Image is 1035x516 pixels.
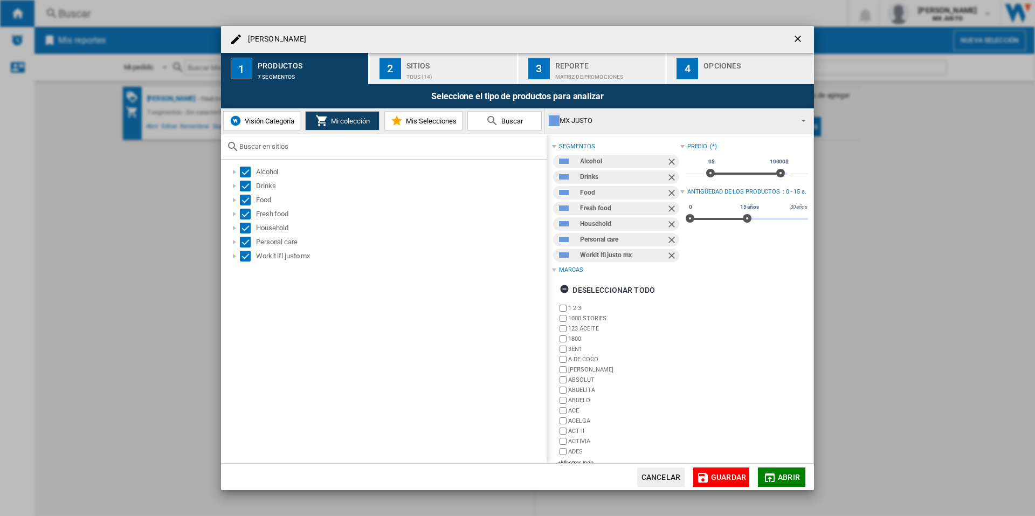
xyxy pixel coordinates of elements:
[667,53,814,84] button: 4 Opciones
[580,202,666,215] div: Fresh food
[568,386,680,394] label: ABUELITA
[223,111,300,130] button: Visión Categoría
[560,438,567,445] input: brand.name
[560,387,567,394] input: brand.name
[739,203,761,211] span: 15 años
[240,167,256,177] md-checkbox: Select
[637,467,685,487] button: Cancelar
[568,407,680,415] label: ACE
[557,459,680,467] div: +Mostrar todo
[384,111,463,130] button: Mis Selecciones
[568,345,680,353] label: 3EN1
[560,335,567,342] input: brand.name
[305,111,379,130] button: Mi colección
[256,209,545,219] div: Fresh food
[560,448,567,455] input: brand.name
[568,366,680,374] label: [PERSON_NAME]
[568,427,680,435] label: ACT II
[256,167,545,177] div: Alcohol
[687,142,707,151] div: Precio
[560,397,567,404] input: brand.name
[555,68,661,80] div: Matriz de PROMOCIONES
[580,249,666,262] div: Workit lfl justo mx
[758,467,805,487] button: Abrir
[467,111,542,130] button: Buscar
[788,29,810,50] button: getI18NText('BUTTONS.CLOSE_DIALOG')
[560,346,567,353] input: brand.name
[711,473,746,481] span: Guardar
[559,142,595,151] div: segmentos
[231,58,252,79] div: 1
[528,58,550,79] div: 3
[580,233,666,246] div: Personal care
[256,195,545,205] div: Food
[778,473,800,481] span: Abrir
[240,209,256,219] md-checkbox: Select
[560,305,567,312] input: brand.name
[666,250,679,263] ng-md-icon: Quitar
[560,325,567,332] input: brand.name
[768,157,790,166] span: 10000$
[240,181,256,191] md-checkbox: Select
[568,355,680,363] label: A DE COCO
[256,223,545,233] div: Household
[666,219,679,232] ng-md-icon: Quitar
[240,251,256,262] md-checkbox: Select
[239,142,541,150] input: Buscar en sitios
[221,84,814,108] div: Seleccione el tipo de productos para analizar
[580,217,666,231] div: Household
[580,186,666,199] div: Food
[406,68,513,80] div: TOUS (14)
[258,57,364,68] div: Productos
[240,195,256,205] md-checkbox: Select
[568,396,680,404] label: ABUELO
[666,203,679,216] ng-md-icon: Quitar
[666,235,679,247] ng-md-icon: Quitar
[549,113,792,128] div: MX JUSTO
[560,417,567,424] input: brand.name
[379,58,401,79] div: 2
[560,366,567,373] input: brand.name
[666,156,679,169] ng-md-icon: Quitar
[560,280,655,300] div: Deseleccionar todo
[221,53,369,84] button: 1 Productos 7 segmentos
[568,325,680,333] label: 123 ACEITE
[568,448,680,456] label: ADES
[240,223,256,233] md-checkbox: Select
[559,266,583,274] div: Marcas
[560,407,567,414] input: brand.name
[243,34,306,45] h4: [PERSON_NAME]
[406,57,513,68] div: Sitios
[568,314,680,322] label: 1000 STORIES
[229,114,242,127] img: wiser-icon-blue.png
[666,172,679,185] ng-md-icon: Quitar
[568,417,680,425] label: ACELGA
[258,68,364,80] div: 7 segmentos
[256,237,545,247] div: Personal care
[677,58,698,79] div: 4
[666,188,679,201] ng-md-icon: Quitar
[568,304,680,312] label: 1 2 3
[568,437,680,445] label: ACTIVIA
[256,251,545,262] div: Workit lfl justo mx
[560,376,567,383] input: brand.name
[370,53,518,84] button: 2 Sitios TOUS (14)
[519,53,667,84] button: 3 Reporte Matriz de PROMOCIONES
[693,467,749,487] button: Guardar
[783,188,808,196] div: : 0 - 15 a.
[403,117,457,125] span: Mis Selecciones
[242,117,294,125] span: Visión Categoría
[499,117,523,125] span: Buscar
[568,335,680,343] label: 1800
[687,203,694,211] span: 0
[568,376,680,384] label: ABSOLUT
[580,155,666,168] div: Alcohol
[789,203,809,211] span: 30 años
[328,117,370,125] span: Mi colección
[560,356,567,363] input: brand.name
[256,181,545,191] div: Drinks
[707,157,716,166] span: 0$
[556,280,658,300] button: Deseleccionar todo
[792,33,805,46] ng-md-icon: getI18NText('BUTTONS.CLOSE_DIALOG')
[580,170,666,184] div: Drinks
